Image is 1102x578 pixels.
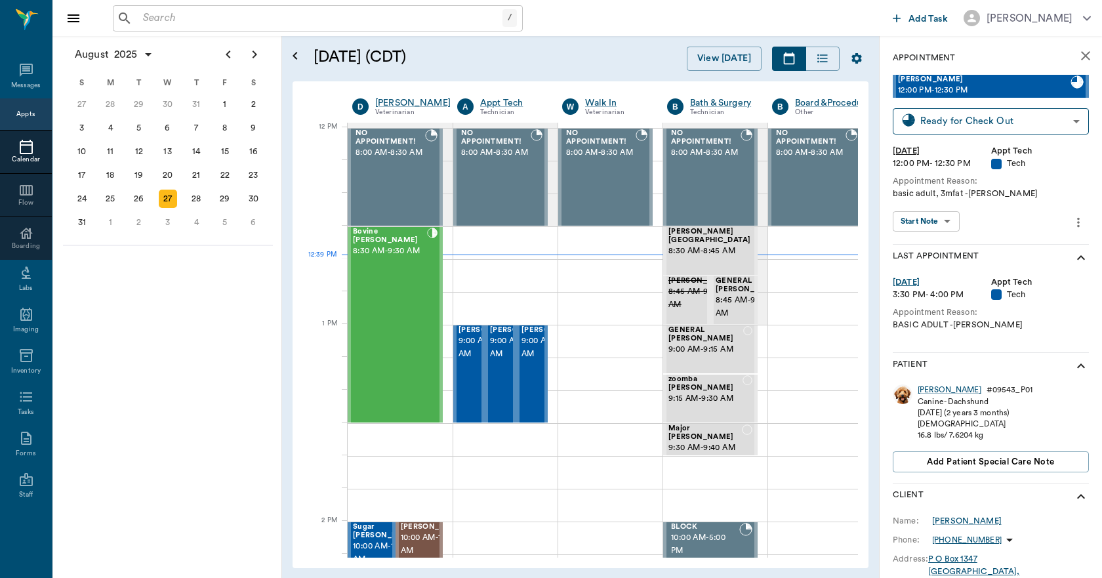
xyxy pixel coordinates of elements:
button: August2025 [68,41,160,68]
span: NO APPOINTMENT! [461,129,531,146]
div: Wednesday, August 13, 2025 [159,142,177,161]
div: Messages [11,81,41,91]
div: CHECKED_OUT, 9:00 AM - 9:30 AM [516,325,548,423]
div: Appt Tech [991,145,1090,157]
div: Friday, August 8, 2025 [216,119,234,137]
div: basic adult, 3mfat -[PERSON_NAME] [893,188,1089,200]
div: CANCELED, 8:45 AM - 9:00 AM [663,276,710,325]
div: Wednesday, July 30, 2025 [159,95,177,114]
p: Last Appointment [893,250,979,266]
div: Saturday, September 6, 2025 [244,213,262,232]
div: W [153,73,182,93]
div: Phone: [893,534,932,546]
span: [PERSON_NAME] [459,326,524,335]
span: 8:30 AM - 9:30 AM [353,245,427,258]
div: Friday, August 1, 2025 [216,95,234,114]
div: F [211,73,239,93]
div: Sunday, August 24, 2025 [73,190,91,208]
div: S [239,73,268,93]
span: 12:00 PM - 12:30 PM [898,84,1071,97]
span: 8:00 AM - 8:30 AM [356,146,425,159]
div: Monday, August 4, 2025 [101,119,119,137]
div: Sunday, August 10, 2025 [73,142,91,161]
span: BLOCK [671,523,739,531]
div: Other [795,107,875,118]
span: 8:45 AM - 9:00 AM [668,285,734,312]
span: 8:00 AM - 8:30 AM [566,146,636,159]
div: 16.8 lbs / 7.6204 kg [918,430,1032,441]
div: / [502,9,517,27]
span: 9:15 AM - 9:30 AM [668,392,743,405]
button: Previous page [215,41,241,68]
div: CHECKED_OUT, 9:00 AM - 9:30 AM [453,325,485,423]
div: T [125,73,153,93]
div: Technician [480,107,542,118]
div: [PERSON_NAME] [987,10,1072,26]
p: Appointment [893,52,955,64]
div: Forms [16,449,35,459]
div: BASIC ADULT -[PERSON_NAME] [893,319,1089,331]
div: Friday, August 22, 2025 [216,166,234,184]
div: Address: [893,553,928,565]
span: [PERSON_NAME] [521,326,587,335]
svg: show more [1073,250,1089,266]
div: Walk In [585,96,647,110]
div: Monday, August 25, 2025 [101,190,119,208]
div: Saturday, August 30, 2025 [244,190,262,208]
div: Wednesday, August 6, 2025 [159,119,177,137]
div: Appointment Reason: [893,306,1089,319]
button: Add Task [888,6,953,30]
span: 9:00 AM - 9:30 AM [459,335,524,361]
span: NO APPOINTMENT! [356,129,425,146]
div: M [96,73,125,93]
div: [DATE] [893,145,991,157]
button: Open calendar [287,31,303,81]
span: 9:00 AM - 9:30 AM [490,335,556,361]
div: BOOKED, 8:00 AM - 8:30 AM [663,128,758,226]
span: NO APPOINTMENT! [671,129,741,146]
div: Veterinarian [585,107,647,118]
span: 9:00 AM - 9:30 AM [521,335,587,361]
a: Bath & Surgery [690,96,752,110]
button: Close drawer [60,5,87,31]
button: close [1072,43,1099,69]
span: NO APPOINTMENT! [566,129,636,146]
div: NOT_CONFIRMED, 9:15 AM - 9:30 AM [663,374,758,423]
div: BOOKED, 8:00 AM - 8:30 AM [453,128,548,226]
div: CHECKED_IN, 8:30 AM - 9:30 AM [348,226,443,423]
img: Profile Image [893,384,912,404]
div: NOT_CONFIRMED, 9:30 AM - 9:40 AM [663,423,758,456]
span: zoomba [PERSON_NAME] [668,375,743,392]
div: Appts [16,110,35,119]
div: Saturday, August 23, 2025 [244,166,262,184]
a: Appt Tech [480,96,542,110]
a: Board &Procedures [795,96,875,110]
div: Canine - Dachshund [918,396,1032,407]
div: Thursday, August 28, 2025 [187,190,205,208]
div: 3:30 PM - 4:00 PM [893,289,991,301]
div: Tuesday, July 29, 2025 [130,95,148,114]
p: [PHONE_NUMBER] [932,535,1002,546]
div: Sunday, July 27, 2025 [73,95,91,114]
span: [PERSON_NAME][GEOGRAPHIC_DATA] [668,228,750,245]
div: [PERSON_NAME] [932,515,1002,527]
div: 12 PM [303,120,337,153]
a: [PERSON_NAME] [918,384,981,396]
div: Sunday, August 17, 2025 [73,166,91,184]
div: D [352,98,369,115]
span: 8:30 AM - 8:45 AM [668,245,750,258]
div: # 09543_P01 [987,384,1032,396]
div: Veterinarian [375,107,451,118]
div: Monday, July 28, 2025 [101,95,119,114]
iframe: Intercom live chat [13,533,45,565]
div: Tuesday, September 2, 2025 [130,213,148,232]
span: 2025 [112,45,140,64]
p: Client [893,489,924,505]
div: Saturday, August 9, 2025 [244,119,262,137]
div: [DEMOGRAPHIC_DATA] [918,419,1032,430]
button: more [1068,211,1089,234]
div: S [68,73,96,93]
button: View [DATE] [687,47,762,71]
